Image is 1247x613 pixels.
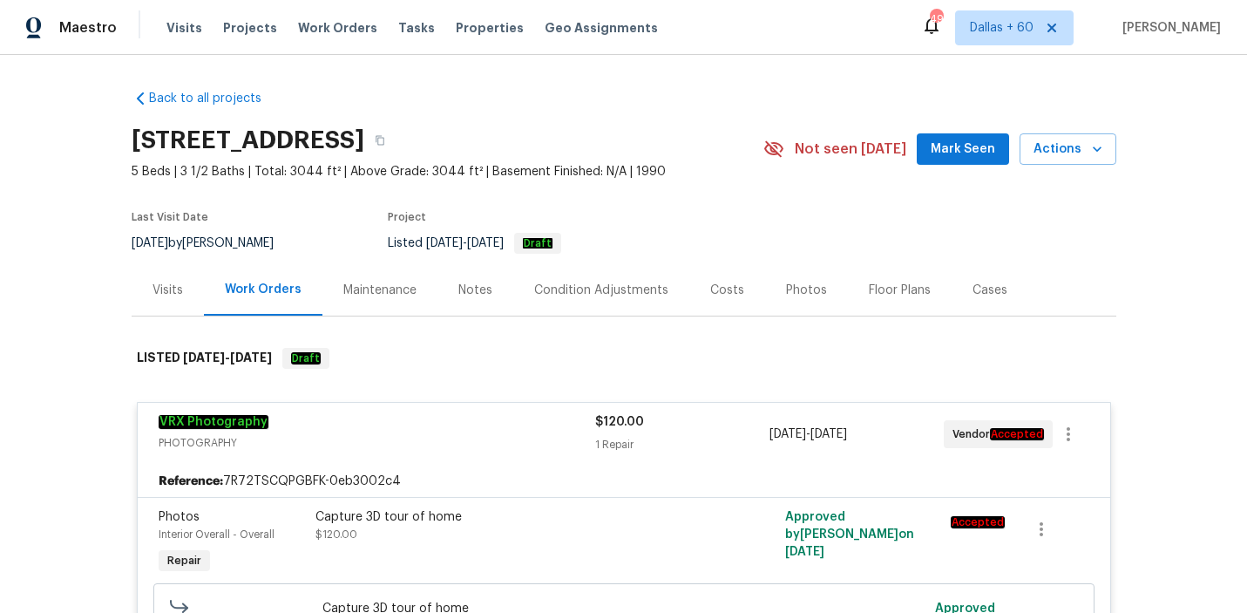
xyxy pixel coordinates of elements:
div: Visits [152,282,183,299]
span: [DATE] [132,237,168,249]
span: Properties [456,19,524,37]
h6: LISTED [137,348,272,369]
div: 7R72TSCQPGBFK-0eb3002c4 [138,466,1110,497]
div: Maintenance [343,282,417,299]
span: $120.00 [315,529,357,540]
span: [DATE] [467,237,504,249]
span: Vendor [952,426,1051,443]
span: [DATE] [810,428,847,440]
span: [DATE] [785,546,824,558]
em: Draft [291,352,321,364]
a: Back to all projects [132,90,299,107]
span: Work Orders [298,19,377,37]
span: Photos [159,511,200,523]
span: Tasks [398,22,435,34]
span: [DATE] [769,428,806,440]
div: Costs [710,282,744,299]
div: Work Orders [225,281,302,298]
span: Approved by [PERSON_NAME] on [785,511,914,558]
span: Dallas + 60 [970,19,1034,37]
span: Interior Overall - Overall [159,529,274,540]
h2: [STREET_ADDRESS] [132,132,364,149]
span: - [769,426,847,443]
button: Mark Seen [917,133,1009,166]
div: Notes [458,282,492,299]
span: $120.00 [595,416,644,428]
span: Maestro [59,19,117,37]
a: VRX Photography [159,415,268,429]
b: Reference: [159,473,223,490]
span: - [183,351,272,364]
div: Photos [786,282,827,299]
span: Not seen [DATE] [795,140,906,158]
em: Draft [523,237,552,249]
span: Visits [166,19,202,37]
span: Projects [223,19,277,37]
div: by [PERSON_NAME] [132,233,295,254]
span: Geo Assignments [545,19,658,37]
span: [DATE] [426,237,463,249]
em: Accepted [990,428,1044,440]
span: [DATE] [183,351,225,364]
span: Repair [160,552,208,569]
span: [DATE] [230,351,272,364]
div: Floor Plans [869,282,931,299]
div: Condition Adjustments [534,282,668,299]
span: PHOTOGRAPHY [159,434,595,452]
div: Cases [973,282,1007,299]
div: Capture 3D tour of home [315,508,697,526]
span: - [426,237,504,249]
div: 494 [930,10,942,28]
span: Project [388,212,426,222]
span: Actions [1034,139,1102,160]
span: Last Visit Date [132,212,208,222]
span: 5 Beds | 3 1/2 Baths | Total: 3044 ft² | Above Grade: 3044 ft² | Basement Finished: N/A | 1990 [132,163,763,180]
span: [PERSON_NAME] [1115,19,1221,37]
button: Actions [1020,133,1116,166]
button: Copy Address [364,125,396,156]
em: Accepted [951,516,1005,528]
div: LISTED [DATE]-[DATE]Draft [132,330,1116,386]
div: 1 Repair [595,436,769,453]
span: Listed [388,237,561,249]
span: Mark Seen [931,139,995,160]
